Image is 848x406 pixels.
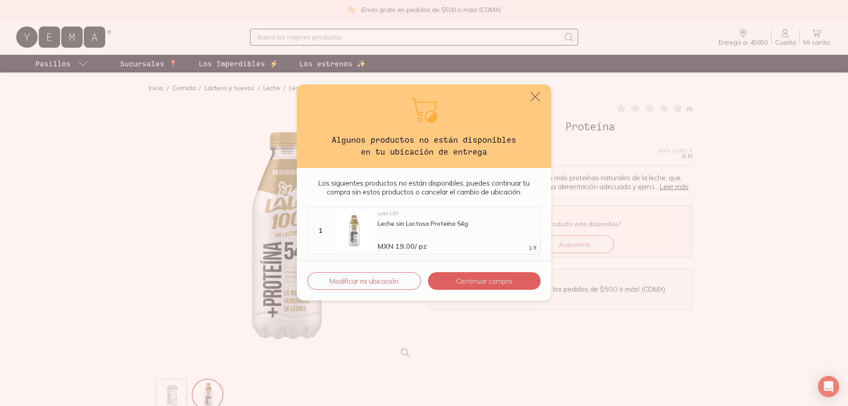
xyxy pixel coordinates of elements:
button: Modificar mi ubicación [307,272,421,290]
div: Open Intercom Messenger [818,376,839,397]
div: default [297,84,551,300]
div: Lala 100 [378,211,537,216]
button: Continuar compra [428,272,541,290]
div: Leche sin Lactosa Proteína 54g [378,220,537,228]
div: 1 [310,227,331,235]
p: Los siguientes productos no están disponibles, puedes continuar tu compra sin estos productos o c... [307,178,541,196]
span: 1 lt [529,245,537,250]
img: Leche sin Lactosa Proteína 54g [334,211,374,250]
h3: Algunos productos no están disponibles en tu ubicación de entrega [325,134,523,157]
span: MXN 19.00 / pz [378,242,427,250]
